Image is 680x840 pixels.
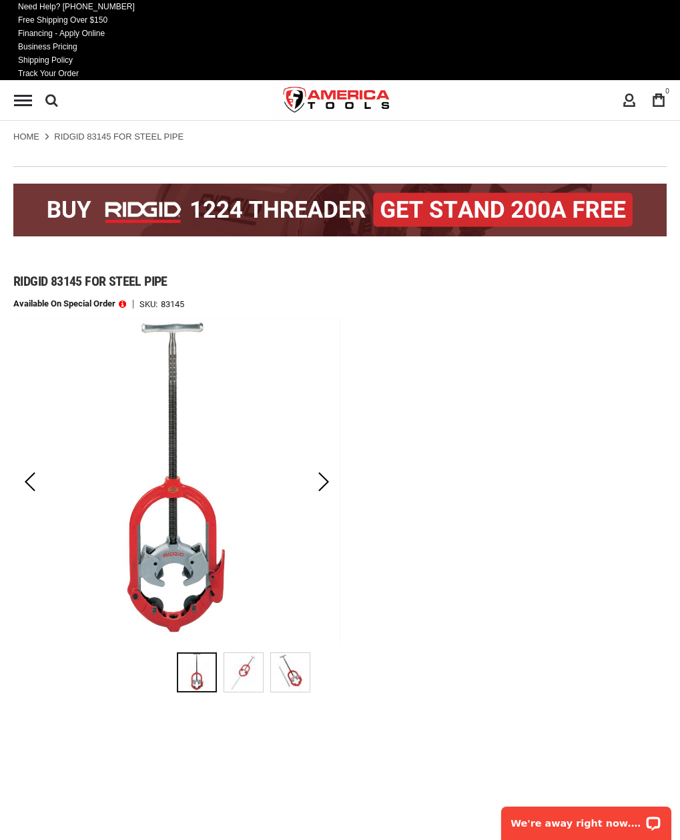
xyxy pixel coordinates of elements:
span: Shipping Policy [18,55,73,65]
img: RIDGID 83145 FOR STEEL PIPE [224,653,263,692]
img: America Tools [272,75,402,126]
strong: RIDGID 83145 FOR STEEL PIPE [54,132,184,142]
a: Shipping Policy [14,53,77,67]
p: Available on Special Order [13,299,126,308]
a: Home [13,131,39,143]
strong: SKU [139,300,161,308]
div: RIDGID 83145 FOR STEEL PIPE [224,646,270,699]
a: Track Your Order [14,67,83,80]
span: Ridgid 83145 for steel pipe [13,273,167,289]
div: Previous [13,319,47,646]
div: 83145 [161,300,184,308]
iframe: LiveChat chat widget [492,798,680,840]
a: Business Pricing [14,40,81,53]
a: 0 [646,87,671,113]
img: BOGO: Buy the RIDGID® 1224 Threader (26092), get the 92467 200A Stand FREE! [13,184,667,236]
div: RIDGID 83145 FOR STEEL PIPE [270,646,310,699]
div: Menu [14,95,32,106]
img: RIDGID 83145 FOR STEEL PIPE [271,653,310,692]
div: Next [307,319,340,646]
span: 0 [665,87,669,95]
img: RIDGID 83145 FOR STEEL PIPE [13,319,340,646]
a: Free Shipping Over $150 [14,13,111,27]
div: RIDGID 83145 FOR STEEL PIPE [177,646,224,699]
a: store logo [272,75,402,126]
a: Financing - Apply Online [14,27,109,40]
